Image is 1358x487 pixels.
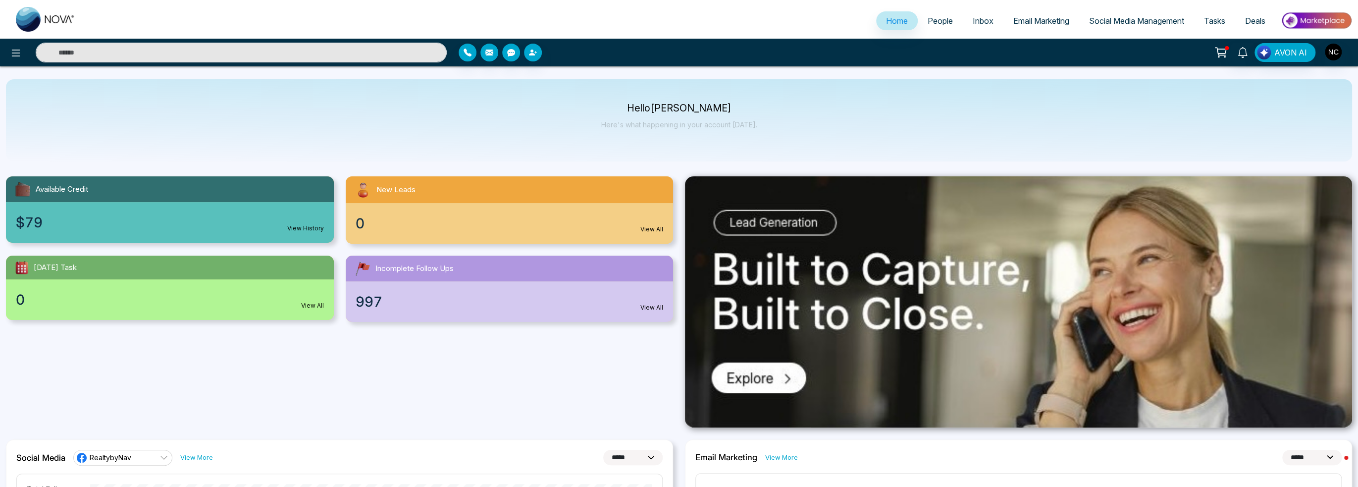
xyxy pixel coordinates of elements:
[695,452,757,462] h2: Email Marketing
[1257,46,1271,59] img: Lead Flow
[963,11,1003,30] a: Inbox
[301,301,324,310] a: View All
[876,11,918,30] a: Home
[1003,11,1079,30] a: Email Marketing
[16,453,65,463] h2: Social Media
[640,303,663,312] a: View All
[354,260,371,277] img: followUps.svg
[356,213,365,234] span: 0
[1254,43,1315,62] button: AVON AI
[354,180,372,199] img: newLeads.svg
[1324,453,1348,477] iframe: Intercom live chat
[356,291,382,312] span: 997
[1245,16,1265,26] span: Deals
[14,260,30,275] img: todayTask.svg
[16,289,25,310] span: 0
[1194,11,1235,30] a: Tasks
[1235,11,1275,30] a: Deals
[376,184,416,196] span: New Leads
[973,16,993,26] span: Inbox
[685,176,1352,428] img: .
[601,104,757,112] p: Hello [PERSON_NAME]
[16,7,75,32] img: Nova CRM Logo
[375,263,454,274] span: Incomplete Follow Ups
[34,262,77,273] span: [DATE] Task
[16,212,43,233] span: $79
[765,453,798,462] a: View More
[1274,47,1307,58] span: AVON AI
[1089,16,1184,26] span: Social Media Management
[1079,11,1194,30] a: Social Media Management
[601,120,757,129] p: Here's what happening in your account [DATE].
[928,16,953,26] span: People
[886,16,908,26] span: Home
[90,453,131,462] span: RealtybyNav
[287,224,324,233] a: View History
[340,176,679,244] a: New Leads0View All
[1280,9,1352,32] img: Market-place.gif
[180,453,213,462] a: View More
[340,256,679,322] a: Incomplete Follow Ups997View All
[36,184,88,195] span: Available Credit
[1204,16,1225,26] span: Tasks
[918,11,963,30] a: People
[14,180,32,198] img: availableCredit.svg
[1013,16,1069,26] span: Email Marketing
[640,225,663,234] a: View All
[1325,44,1342,60] img: User Avatar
